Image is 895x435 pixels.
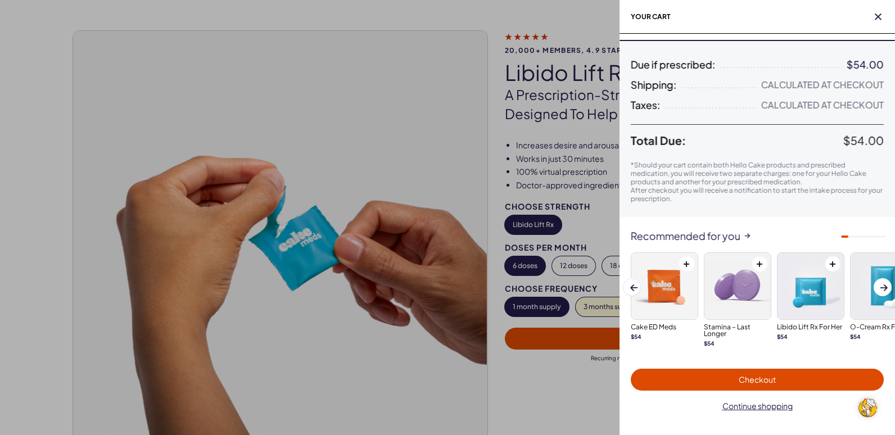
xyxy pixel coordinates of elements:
[631,395,884,417] button: Continue shopping
[777,252,844,341] a: Libido Lift Rx For HerLibido Lift Rx For Her$54
[631,324,698,330] h3: Cake ED Meds
[631,134,843,147] span: Total Due:
[631,253,698,319] img: Cake ED Meds
[631,161,884,186] p: *Should your cart contain both Hello Cake products and prescribed medication, you will receive tw...
[704,253,771,319] img: Stamina – Last Longer
[777,333,788,340] strong: $ 54
[631,333,641,340] strong: $ 54
[704,340,715,347] strong: $ 54
[631,369,884,391] button: Checkout
[704,252,771,347] a: Stamina – Last LongerStamina – Last Longer$54
[620,230,895,242] div: Recommended for you
[704,324,771,337] h3: Stamina – Last Longer
[761,99,884,111] div: Calculated at Checkout
[778,253,844,319] img: Libido Lift Rx For Her
[722,401,793,411] span: Continue shopping
[777,324,844,330] h3: Libido Lift Rx For Her
[631,99,661,111] span: Taxes:
[761,79,884,90] div: Calculated at Checkout
[850,333,861,340] strong: $ 54
[631,79,677,90] span: Shipping:
[739,374,776,384] span: Checkout
[847,59,884,70] div: $54.00
[843,133,884,147] span: $54.00
[631,59,716,70] span: Due if prescribed:
[631,186,883,203] span: After checkout you will receive a notification to start the intake process for your prescription.
[631,252,698,341] a: Cake ED MedsCake ED Meds$54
